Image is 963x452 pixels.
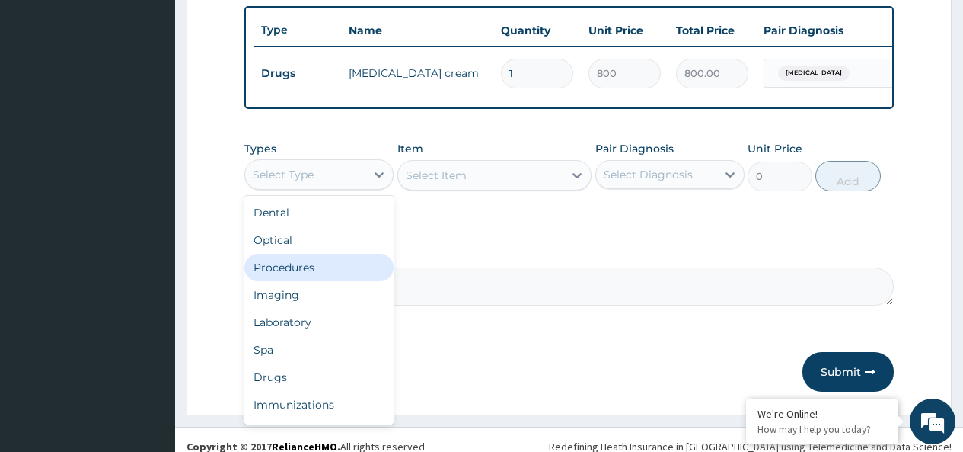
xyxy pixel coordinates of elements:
div: Select Diagnosis [604,167,693,182]
img: d_794563401_company_1708531726252_794563401 [28,76,62,114]
div: Others [244,418,394,446]
th: Total Price [668,15,756,46]
th: Unit Price [581,15,668,46]
span: [MEDICAL_DATA] [778,66,850,81]
div: We're Online! [757,407,887,421]
td: Drugs [254,59,341,88]
div: Select Type [253,167,314,182]
div: Optical [244,226,394,254]
div: Laboratory [244,309,394,336]
th: Pair Diagnosis [756,15,923,46]
div: Minimize live chat window [250,8,286,44]
p: How may I help you today? [757,423,887,436]
span: We're online! [88,131,210,285]
th: Name [341,15,493,46]
label: Types [244,143,276,155]
label: Unit Price [748,141,802,156]
td: [MEDICAL_DATA] cream [341,58,493,88]
button: Add [815,161,880,191]
div: Imaging [244,281,394,309]
div: Immunizations [244,391,394,418]
button: Submit [802,352,894,392]
label: Item [397,141,423,156]
textarea: Type your message and hit 'Enter' [8,295,290,348]
th: Type [254,16,341,44]
label: Pair Diagnosis [595,141,674,156]
div: Drugs [244,364,394,391]
div: Spa [244,336,394,364]
th: Quantity [493,15,581,46]
div: Dental [244,199,394,226]
div: Procedures [244,254,394,281]
label: Comment [244,246,894,259]
div: Chat with us now [79,85,256,105]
